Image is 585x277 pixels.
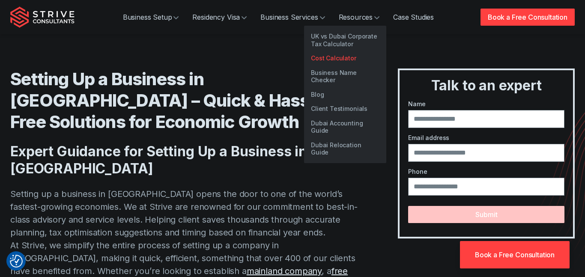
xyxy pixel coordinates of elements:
a: Blog [304,87,386,102]
img: Strive Consultants [10,6,75,28]
h2: Expert Guidance for Setting Up a Business in [GEOGRAPHIC_DATA] [10,143,364,177]
button: Submit [408,206,564,223]
a: mainland company [247,266,322,276]
a: UK vs Dubai Corporate Tax Calculator [304,29,386,51]
a: Case Studies [386,9,441,26]
a: Dubai Accounting Guide [304,116,386,138]
h3: Talk to an expert [403,77,570,94]
a: Business Services [254,9,331,26]
a: Cost Calculator [304,51,386,66]
a: Book a Free Consultation [460,241,570,268]
a: Dubai Relocation Guide [304,138,386,160]
label: Email address [408,133,564,142]
button: Consent Preferences [10,255,23,268]
h1: Setting Up a Business in [GEOGRAPHIC_DATA] – Quick & Hassle-Free Solutions for Economic Growth [10,69,364,133]
a: Client Testimonials [304,101,386,116]
a: Business Setup [116,9,186,26]
a: Residency Visa [185,9,254,26]
label: Name [408,99,564,108]
a: Business Name Checker [304,66,386,87]
img: Revisit consent button [10,255,23,268]
a: Book a Free Consultation [481,9,575,26]
a: Resources [332,9,387,26]
label: Phone [408,167,564,176]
